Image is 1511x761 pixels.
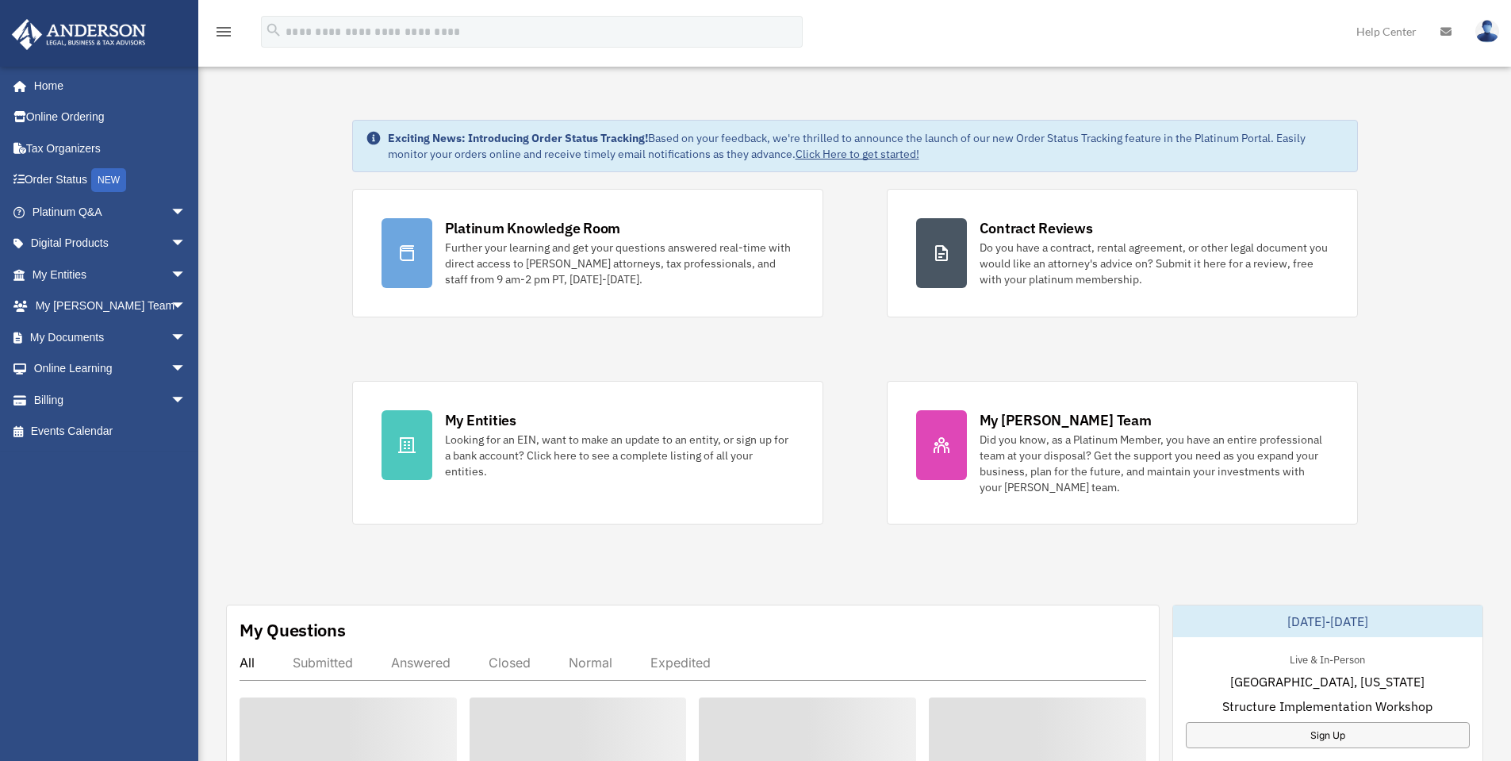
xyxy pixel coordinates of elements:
[240,618,346,642] div: My Questions
[171,384,202,417] span: arrow_drop_down
[445,410,516,430] div: My Entities
[214,28,233,41] a: menu
[91,168,126,192] div: NEW
[7,19,151,50] img: Anderson Advisors Platinum Portal
[388,131,648,145] strong: Exciting News: Introducing Order Status Tracking!
[171,259,202,291] span: arrow_drop_down
[388,130,1344,162] div: Based on your feedback, we're thrilled to announce the launch of our new Order Status Tracking fe...
[887,189,1358,317] a: Contract Reviews Do you have a contract, rental agreement, or other legal document you would like...
[214,22,233,41] i: menu
[489,655,531,671] div: Closed
[796,147,919,161] a: Click Here to get started!
[11,290,210,322] a: My [PERSON_NAME] Teamarrow_drop_down
[11,102,210,133] a: Online Ordering
[352,381,823,525] a: My Entities Looking for an EIN, want to make an update to an entity, or sign up for a bank accoun...
[1222,697,1432,716] span: Structure Implementation Workshop
[11,228,210,259] a: Digital Productsarrow_drop_down
[265,21,282,39] i: search
[1230,672,1425,691] span: [GEOGRAPHIC_DATA], [US_STATE]
[1186,722,1470,748] a: Sign Up
[171,290,202,323] span: arrow_drop_down
[171,228,202,260] span: arrow_drop_down
[980,432,1329,495] div: Did you know, as a Platinum Member, you have an entire professional team at your disposal? Get th...
[11,164,210,197] a: Order StatusNEW
[11,353,210,385] a: Online Learningarrow_drop_down
[445,240,794,287] div: Further your learning and get your questions answered real-time with direct access to [PERSON_NAM...
[11,133,210,164] a: Tax Organizers
[11,259,210,290] a: My Entitiesarrow_drop_down
[980,240,1329,287] div: Do you have a contract, rental agreement, or other legal document you would like an attorney's ad...
[569,655,612,671] div: Normal
[240,655,255,671] div: All
[445,432,794,479] div: Looking for an EIN, want to make an update to an entity, or sign up for a bank account? Click her...
[980,218,1093,238] div: Contract Reviews
[980,410,1152,430] div: My [PERSON_NAME] Team
[887,381,1358,525] a: My [PERSON_NAME] Team Did you know, as a Platinum Member, you have an entire professional team at...
[352,189,823,317] a: Platinum Knowledge Room Further your learning and get your questions answered real-time with dire...
[1475,20,1499,43] img: User Pic
[11,416,210,448] a: Events Calendar
[1173,605,1482,637] div: [DATE]-[DATE]
[391,655,451,671] div: Answered
[171,321,202,354] span: arrow_drop_down
[293,655,353,671] div: Submitted
[11,384,210,416] a: Billingarrow_drop_down
[1277,650,1378,667] div: Live & In-Person
[11,321,210,353] a: My Documentsarrow_drop_down
[445,218,621,238] div: Platinum Knowledge Room
[11,70,202,102] a: Home
[171,196,202,229] span: arrow_drop_down
[171,353,202,386] span: arrow_drop_down
[11,196,210,228] a: Platinum Q&Aarrow_drop_down
[650,655,711,671] div: Expedited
